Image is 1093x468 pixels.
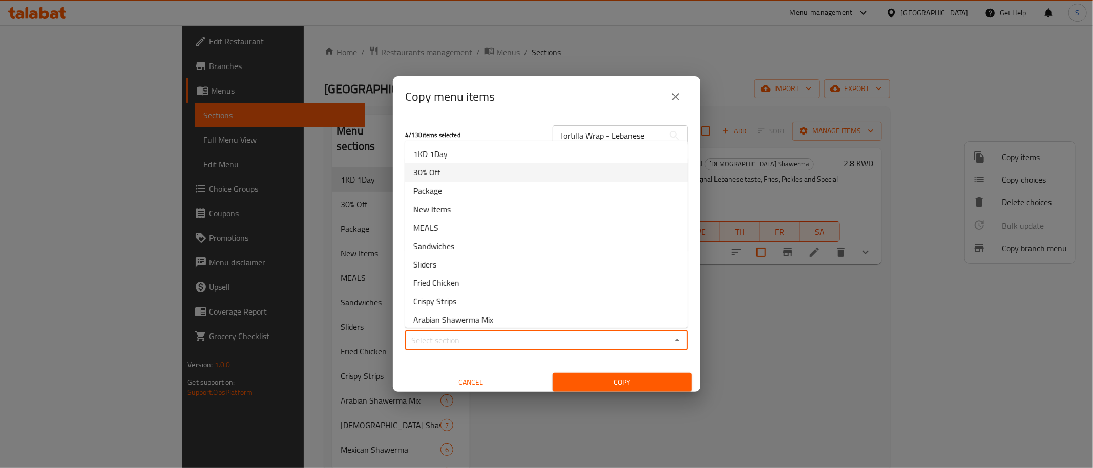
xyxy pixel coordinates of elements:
[553,125,664,146] input: Search in items
[413,240,454,252] span: Sandwiches
[670,333,684,347] button: Close
[413,166,440,179] span: 30% Off
[663,84,688,109] button: close
[405,376,536,389] span: Cancel
[413,295,456,307] span: Crispy Strips
[401,373,540,392] button: Cancel
[413,258,436,271] span: Sliders
[405,131,540,140] h5: 4 / 138 items selected
[413,221,438,234] span: MEALS
[413,314,493,326] span: Arabian Shawerma Mix
[408,333,668,347] input: Select section
[553,373,692,392] button: Copy
[561,376,684,389] span: Copy
[413,148,448,160] span: 1KD 1Day
[413,277,459,289] span: Fried Chicken
[405,88,495,105] h2: Copy menu items
[413,185,442,197] span: Package
[413,203,451,215] span: New Items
